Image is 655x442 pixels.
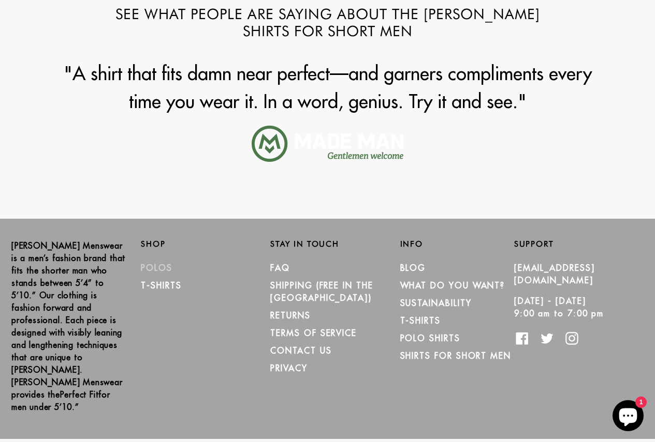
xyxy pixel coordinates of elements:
[141,263,172,273] a: Polos
[270,363,307,373] a: PRIVACY
[514,239,644,249] h2: Support
[60,389,99,400] strong: Perfect Fit
[400,350,511,361] a: Shirts for Short Men
[514,263,595,285] a: [EMAIL_ADDRESS][DOMAIN_NAME]
[400,298,472,308] a: Sustainability
[270,345,331,356] a: CONTACT US
[400,333,460,343] a: Polo Shirts
[270,310,310,321] a: RETURNS
[11,239,125,413] p: [PERSON_NAME] Menswear is a men’s fashion brand that fits the shorter man who stands between 5’4”...
[400,239,514,249] h2: Info
[609,400,647,434] inbox-online-store-chat: Shopify online store chat
[400,315,441,326] a: T-Shirts
[400,280,505,291] a: What Do You Want?
[63,59,593,115] p: "A shirt that fits damn near perfect—and garners compliments every time you wear it. In a word, g...
[400,263,426,273] a: Blog
[270,280,373,303] a: SHIPPING (Free in the [GEOGRAPHIC_DATA])
[270,328,357,338] a: TERMS OF SERVICE
[252,126,403,162] img: unnamed_1024x1024.png
[514,295,628,319] p: [DATE] - [DATE] 9:00 am to 7:00 pm
[270,263,290,273] a: FAQ
[141,239,255,249] h2: Shop
[92,6,563,40] h2: See What People are Saying about the [PERSON_NAME] Shirts for Short Men
[270,239,384,249] h2: Stay in Touch
[141,280,181,291] a: T-Shirts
